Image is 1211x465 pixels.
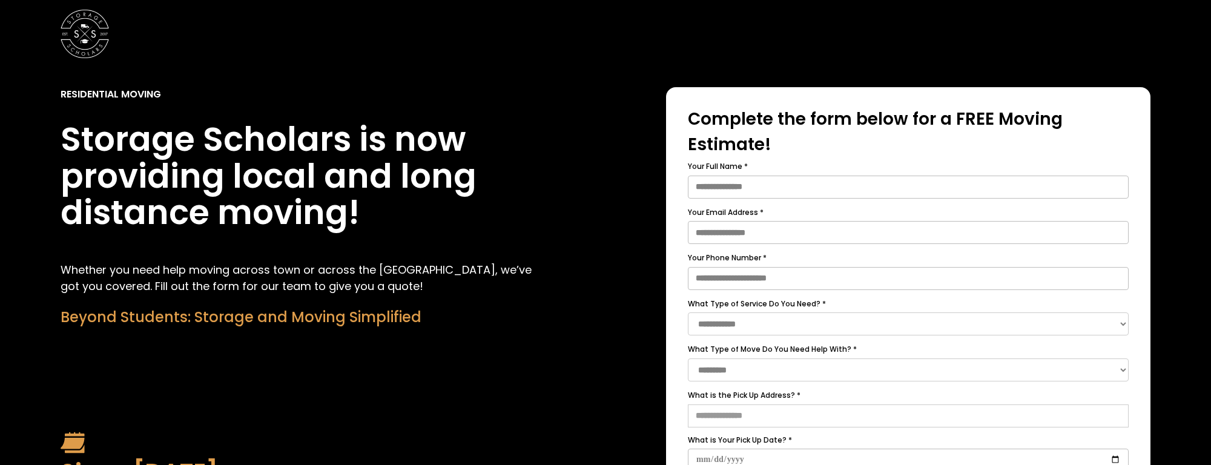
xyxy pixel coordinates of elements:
h1: Storage Scholars is now providing local and long distance moving! [61,121,545,231]
div: Beyond Students: Storage and Moving Simplified [61,306,545,328]
label: Your Full Name * [688,160,1129,173]
label: What is the Pick Up Address? * [688,389,1129,402]
label: Your Email Address * [688,206,1129,219]
label: Your Phone Number * [688,251,1129,265]
div: Residential Moving [61,87,161,102]
p: Whether you need help moving across town or across the [GEOGRAPHIC_DATA], we’ve got you covered. ... [61,262,545,294]
label: What Type of Move Do You Need Help With? * [688,343,1129,356]
label: What Type of Service Do You Need? * [688,297,1129,311]
div: Complete the form below for a FREE Moving Estimate! [688,107,1129,157]
img: Storage Scholars main logo [61,10,109,58]
label: What is Your Pick Up Date? * [688,434,1129,447]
